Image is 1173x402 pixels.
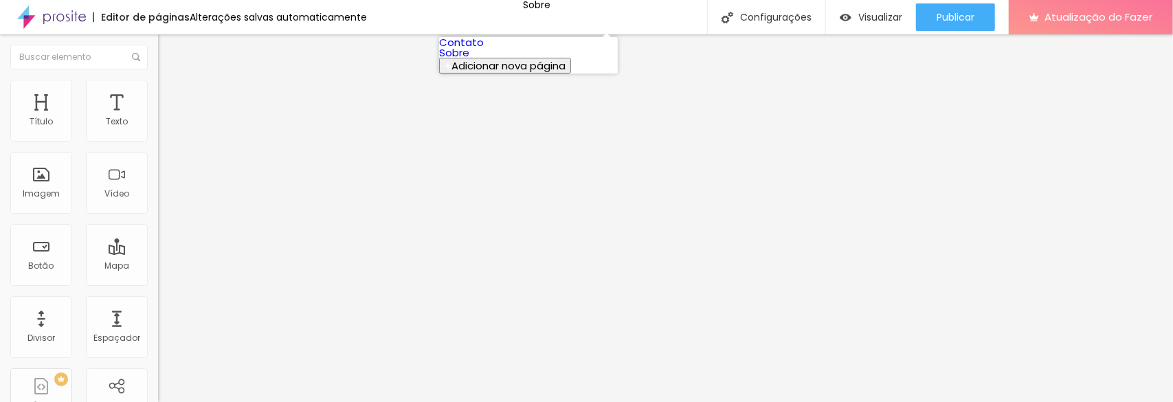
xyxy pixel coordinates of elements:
font: Espaçador [93,332,140,344]
font: Publicar [937,10,974,24]
font: Vídeo [104,188,129,199]
font: Mapa [104,260,129,271]
font: Configurações [740,10,812,24]
button: Adicionar nova página [439,58,571,74]
font: Editor de páginas [101,10,190,24]
font: Imagem [23,188,60,199]
input: Buscar elemento [10,45,148,69]
font: Adicionar nova página [451,58,566,73]
img: view-1.svg [840,12,851,23]
button: Visualizar [826,3,916,31]
img: Ícone [722,12,733,23]
font: Atualização do Fazer [1044,10,1152,24]
font: Visualizar [858,10,902,24]
button: Publicar [916,3,995,31]
a: Contato [439,35,484,49]
font: Botão [29,260,54,271]
font: Título [30,115,53,127]
a: Sobre [439,45,469,60]
img: Ícone [132,53,140,61]
font: Texto [106,115,128,127]
font: Alterações salvas automaticamente [190,10,367,24]
font: Divisor [27,332,55,344]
